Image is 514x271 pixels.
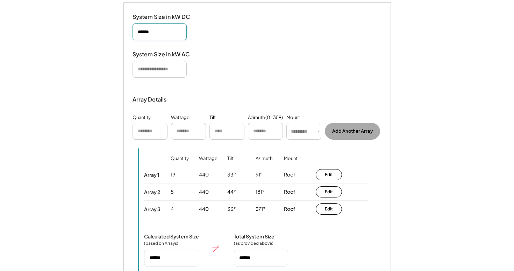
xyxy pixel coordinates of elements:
[227,155,234,171] div: Tilt
[227,188,236,195] div: 44°
[234,233,274,239] div: Total System Size
[144,241,179,246] div: (based on Arrays)
[209,114,216,121] div: Tilt
[199,188,209,195] div: 440
[133,51,202,58] div: System Size in kW AC
[171,155,189,171] div: Quantity
[316,169,342,180] button: Edit
[171,206,174,213] div: 4
[199,171,209,178] div: 440
[316,203,342,215] button: Edit
[256,188,265,195] div: 181°
[171,188,174,195] div: 5
[144,189,160,195] div: Array 2
[144,172,159,178] div: Array 1
[227,171,236,178] div: 33°
[171,114,190,121] div: Wattage
[316,186,342,197] button: Edit
[248,114,283,121] div: Azimuth (0-359)
[284,206,295,213] div: Roof
[199,155,217,171] div: Wattage
[286,114,300,121] div: Mount
[284,171,295,178] div: Roof
[199,206,209,213] div: 440
[133,13,202,21] div: System Size in kW DC
[144,233,199,239] div: Calculated System Size
[256,206,265,213] div: 271°
[133,95,167,104] div: Array Details
[325,123,380,140] button: Add Another Array
[284,188,295,195] div: Roof
[144,206,160,212] div: Array 3
[227,206,236,213] div: 33°
[234,241,273,246] div: (as provided above)
[256,155,272,171] div: Azimuth
[133,114,151,121] div: Quantity
[256,171,263,178] div: 91°
[171,171,175,178] div: 19
[284,155,298,171] div: Mount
